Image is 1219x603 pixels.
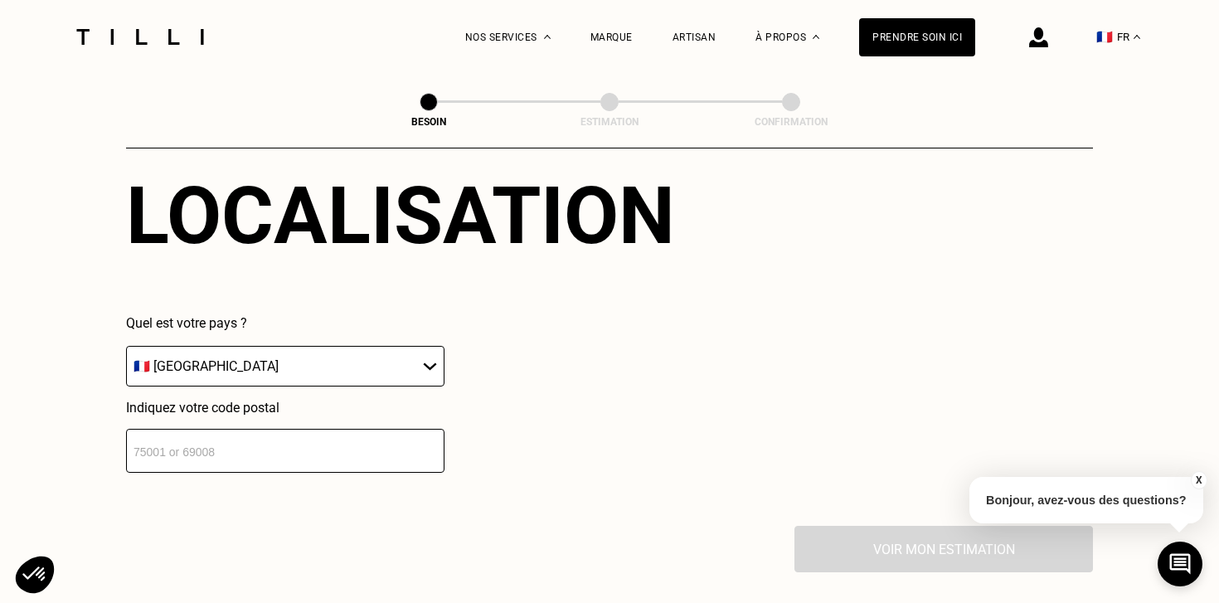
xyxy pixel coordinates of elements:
[1190,471,1207,489] button: X
[126,315,444,331] p: Quel est votre pays ?
[1096,29,1113,45] span: 🇫🇷
[70,29,210,45] img: Logo du service de couturière Tilli
[1134,35,1140,39] img: menu déroulant
[126,400,444,416] p: Indiquez votre code postal
[969,477,1203,523] p: Bonjour, avez-vous des questions?
[708,116,874,128] div: Confirmation
[859,18,975,56] a: Prendre soin ici
[673,32,716,43] a: Artisan
[1029,27,1048,47] img: icône connexion
[813,35,819,39] img: Menu déroulant à propos
[126,169,675,262] div: Localisation
[590,32,633,43] a: Marque
[126,429,444,473] input: 75001 or 69008
[527,116,692,128] div: Estimation
[346,116,512,128] div: Besoin
[544,35,551,39] img: Menu déroulant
